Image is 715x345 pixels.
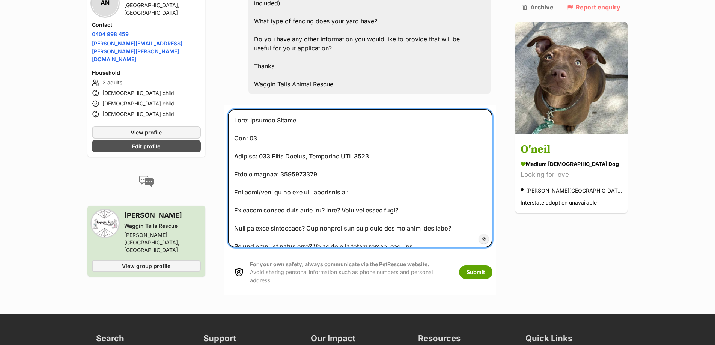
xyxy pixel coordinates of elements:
span: View profile [131,128,162,136]
a: O'neil medium [DEMOGRAPHIC_DATA] Dog Looking for love [PERSON_NAME][GEOGRAPHIC_DATA], [GEOGRAPHIC... [515,136,628,214]
img: conversation-icon-4a6f8262b818ee0b60e3300018af0b2d0b884aa5de6e9bcb8d3d4eeb1a70a7c4.svg [139,176,154,187]
div: [PERSON_NAME][GEOGRAPHIC_DATA], [GEOGRAPHIC_DATA] [124,231,201,254]
li: [DEMOGRAPHIC_DATA] child [92,99,201,108]
span: Edit profile [132,142,160,150]
a: View profile [92,126,201,139]
li: [DEMOGRAPHIC_DATA] child [92,110,201,119]
h3: [PERSON_NAME] [124,210,201,221]
a: Archive [522,4,554,11]
div: Looking for love [521,170,622,180]
a: [PERSON_NAME][EMAIL_ADDRESS][PERSON_NAME][PERSON_NAME][DOMAIN_NAME] [92,40,182,62]
p: Avoid sharing personal information such as phone numbers and personal address. [250,260,452,284]
button: Submit [459,265,492,279]
a: View group profile [92,260,201,272]
a: Report enquiry [567,4,620,11]
h4: Contact [92,21,201,29]
span: Interstate adoption unavailable [521,200,597,206]
h4: Household [92,69,201,77]
li: 2 adults [92,78,201,87]
div: Waggin Tails Rescue [124,222,201,230]
div: [PERSON_NAME][GEOGRAPHIC_DATA], [GEOGRAPHIC_DATA] [521,186,622,196]
img: O'neil [515,22,628,134]
img: Waggin Tails Rescue profile pic [92,210,118,237]
a: Edit profile [92,140,201,152]
li: [DEMOGRAPHIC_DATA] child [92,89,201,98]
a: 0404 998 459 [92,31,129,37]
span: View group profile [122,262,170,270]
div: medium [DEMOGRAPHIC_DATA] Dog [521,160,622,168]
strong: For your own safety, always communicate via the PetRescue website. [250,261,429,267]
h3: O'neil [521,142,622,158]
div: [GEOGRAPHIC_DATA], [GEOGRAPHIC_DATA] [124,2,201,17]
